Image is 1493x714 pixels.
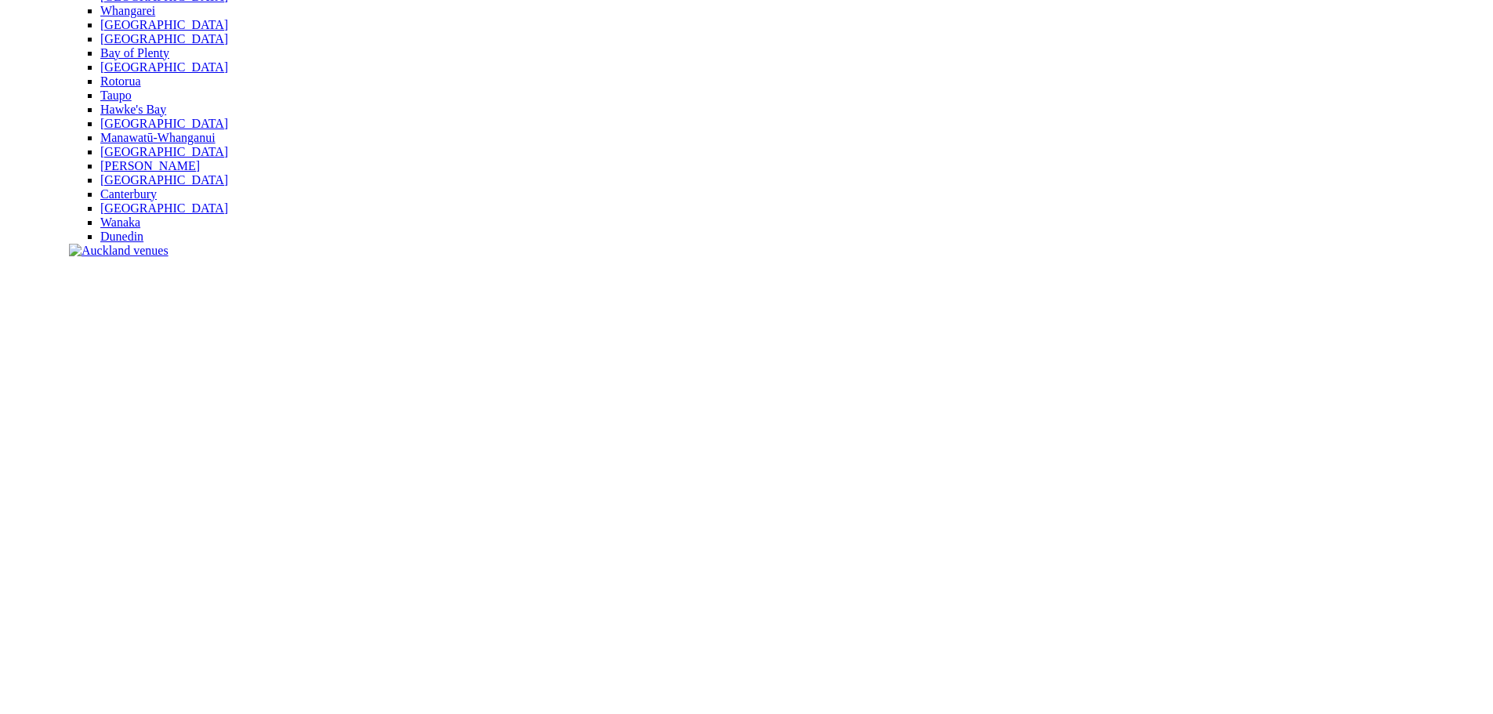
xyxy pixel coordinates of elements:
[100,131,216,144] a: Manawatū-Whanganui
[100,216,140,229] a: Wanaka
[100,159,200,172] a: [PERSON_NAME]
[69,244,169,258] img: Auckland venues
[100,103,166,116] a: Hawke's Bay
[100,60,228,74] a: [GEOGRAPHIC_DATA]
[100,89,132,102] a: Taupo
[100,230,143,243] a: Dunedin
[100,46,169,60] a: Bay of Plenty
[100,173,228,187] a: [GEOGRAPHIC_DATA]
[100,187,157,201] a: Canterbury
[100,74,141,88] a: Rotorua
[100,201,228,215] a: [GEOGRAPHIC_DATA]
[100,18,228,31] a: [GEOGRAPHIC_DATA]
[100,117,228,130] a: [GEOGRAPHIC_DATA]
[100,32,228,45] a: [GEOGRAPHIC_DATA]
[100,145,228,158] a: [GEOGRAPHIC_DATA]
[100,4,155,17] a: Whangarei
